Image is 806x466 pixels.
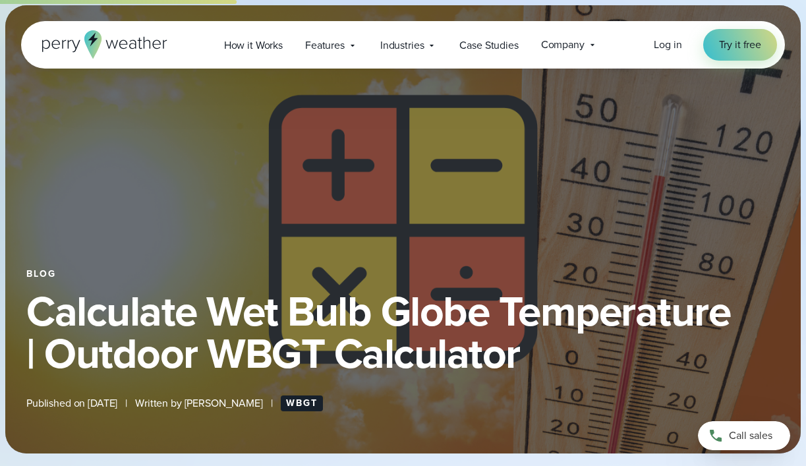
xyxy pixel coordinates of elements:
a: Case Studies [448,32,529,59]
span: Call sales [729,428,772,444]
span: Try it free [719,37,761,53]
span: Log in [654,37,681,52]
span: Industries [380,38,424,53]
a: WBGT [281,395,323,411]
a: Call sales [698,421,790,450]
span: Published on [DATE] [26,395,117,411]
span: Company [541,37,585,53]
span: | [271,395,273,411]
h1: Calculate Wet Bulb Globe Temperature | Outdoor WBGT Calculator [26,290,780,374]
span: Features [305,38,345,53]
a: Log in [654,37,681,53]
a: How it Works [213,32,294,59]
span: How it Works [224,38,283,53]
span: Case Studies [459,38,518,53]
div: Blog [26,269,780,279]
a: Try it free [703,29,777,61]
span: Written by [PERSON_NAME] [135,395,263,411]
span: | [125,395,127,411]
